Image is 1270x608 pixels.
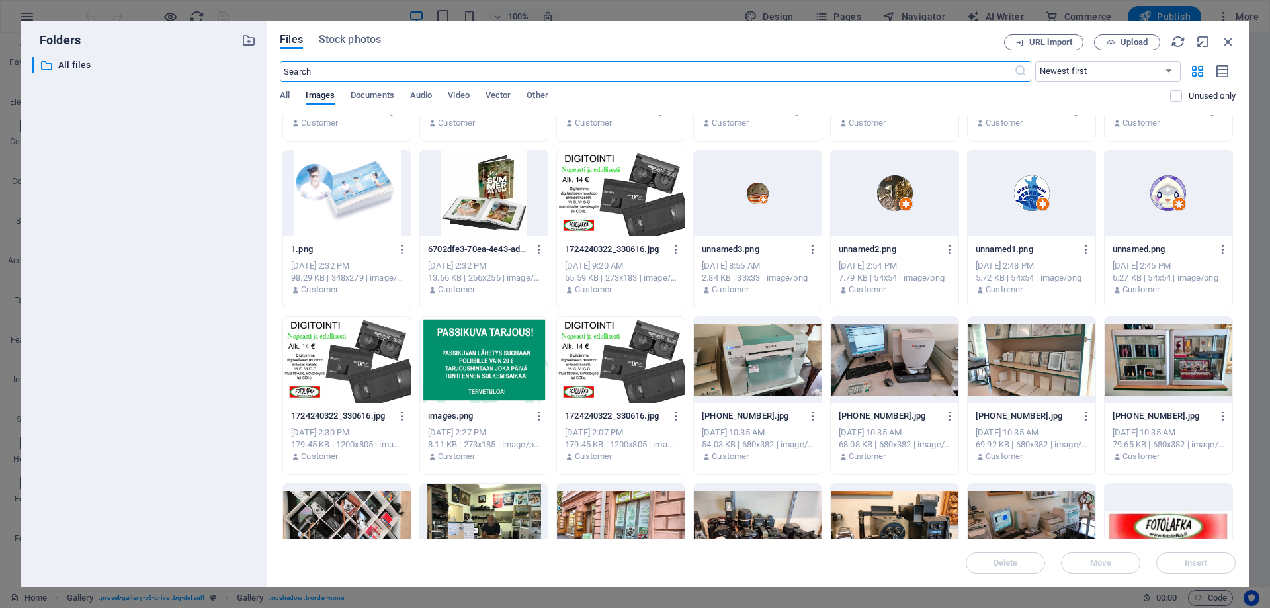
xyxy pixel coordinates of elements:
[291,272,403,284] div: 98.29 KB | 348x279 | image/png
[976,439,1087,451] div: 69.92 KB | 680x382 | image/jpeg
[712,451,749,462] p: Customer
[428,410,527,422] p: images.png
[280,87,290,106] span: All
[976,272,1087,284] div: 5.72 KB | 54x54 | image/png
[58,58,232,73] p: All files
[1113,427,1224,439] div: [DATE] 10:35 AM
[702,439,814,451] div: 54.03 KB | 680x382 | image/jpeg
[575,117,612,129] p: Customer
[301,117,338,129] p: Customer
[280,32,303,48] span: Files
[301,451,338,462] p: Customer
[428,272,540,284] div: 13.66 KB | 256x256 | image/jpeg
[527,87,548,106] span: Other
[438,117,475,129] p: Customer
[1189,90,1236,102] p: Displays only files that are not in use on the website. Files added during this session can still...
[976,410,1075,422] p: [PHONE_NUMBER].jpg
[32,32,81,49] p: Folders
[839,410,938,422] p: [PHONE_NUMBER].jpg
[976,427,1087,439] div: [DATE] 10:35 AM
[976,243,1075,255] p: unnamed1.png
[565,439,677,451] div: 179.45 KB | 1200x805 | image/jpeg
[565,427,677,439] div: [DATE] 2:07 PM
[976,260,1087,272] div: [DATE] 2:48 PM
[486,87,511,106] span: Vector
[702,243,801,255] p: unnamed3.png
[291,260,403,272] div: [DATE] 2:32 PM
[986,284,1023,296] p: Customer
[428,439,540,451] div: 8.11 KB | 273x185 | image/png
[410,87,432,106] span: Audio
[712,117,749,129] p: Customer
[1122,117,1160,129] p: Customer
[1094,34,1160,50] button: Upload
[1122,284,1160,296] p: Customer
[1121,38,1148,46] span: Upload
[1004,34,1083,50] button: URL import
[291,243,390,255] p: 1.png
[1029,38,1072,46] span: URL import
[565,243,664,255] p: 1724240322_330616.jpg
[1221,34,1236,49] i: Close
[565,260,677,272] div: [DATE] 9:20 AM
[702,410,801,422] p: [PHONE_NUMBER].jpg
[839,427,951,439] div: [DATE] 10:35 AM
[291,410,390,422] p: 1724240322_330616.jpg
[575,284,612,296] p: Customer
[1113,410,1212,422] p: [PHONE_NUMBER].jpg
[839,272,951,284] div: 7.79 KB | 54x54 | image/png
[291,439,403,451] div: 179.45 KB | 1200x805 | image/jpeg
[438,284,475,296] p: Customer
[1113,272,1224,284] div: 6.27 KB | 54x54 | image/png
[280,61,1013,82] input: Search
[565,272,677,284] div: 55.59 KB | 273x183 | image/jpeg
[986,451,1023,462] p: Customer
[1171,34,1185,49] i: Reload
[319,32,381,48] span: Stock photos
[839,260,951,272] div: [DATE] 2:54 PM
[1113,439,1224,451] div: 79.65 KB | 680x382 | image/jpeg
[1122,451,1160,462] p: Customer
[849,117,886,129] p: Customer
[351,87,394,106] span: Documents
[301,284,338,296] p: Customer
[241,33,256,48] i: Create new folder
[702,260,814,272] div: [DATE] 8:55 AM
[306,87,335,106] span: Images
[702,272,814,284] div: 2.84 KB | 33x33 | image/png
[1196,34,1210,49] i: Minimize
[428,260,540,272] div: [DATE] 2:32 PM
[565,410,664,422] p: 1724240322_330616.jpg
[575,451,612,462] p: Customer
[849,284,886,296] p: Customer
[448,87,469,106] span: Video
[712,284,749,296] p: Customer
[839,243,938,255] p: unnamed2.png
[849,451,886,462] p: Customer
[1113,243,1212,255] p: unnamed.png
[32,57,34,73] div: ​
[1113,260,1224,272] div: [DATE] 2:45 PM
[438,451,475,462] p: Customer
[428,243,527,255] p: 6702dfe3-70ea-4e43-adb0-d31fd99fd062_256.jpg
[986,117,1023,129] p: Customer
[428,427,540,439] div: [DATE] 2:27 PM
[839,439,951,451] div: 68.08 KB | 680x382 | image/jpeg
[702,427,814,439] div: [DATE] 10:35 AM
[291,427,403,439] div: [DATE] 2:30 PM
